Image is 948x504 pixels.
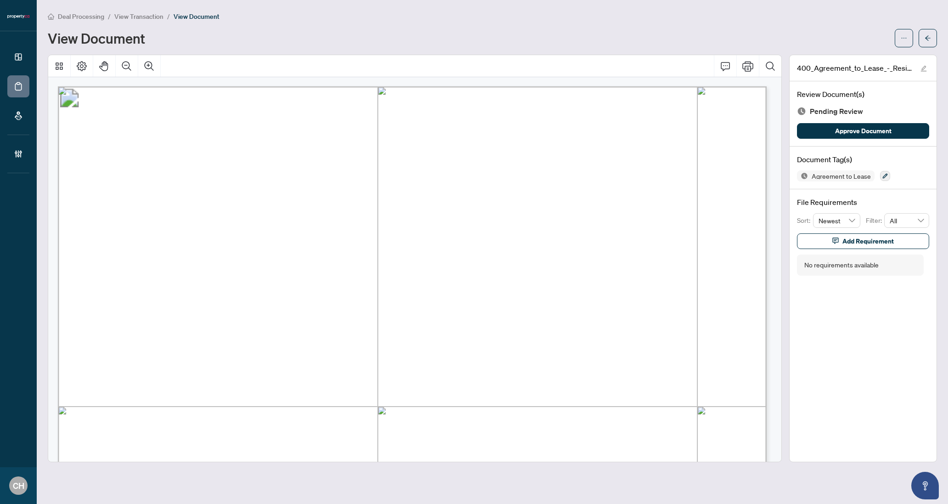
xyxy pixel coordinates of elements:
h4: Review Document(s) [797,89,929,100]
span: All [890,214,924,227]
span: Deal Processing [58,12,104,21]
span: 400_Agreement_to_Lease_-_Residential_-_PropTx-OREA__2_ 1.pdf [797,62,912,74]
div: No requirements available [804,260,879,270]
img: Document Status [797,107,806,116]
span: ellipsis [901,35,907,41]
button: Add Requirement [797,233,929,249]
li: / [167,11,170,22]
img: logo [7,14,29,19]
li: / [108,11,111,22]
img: Status Icon [797,170,808,181]
span: arrow-left [925,35,931,41]
span: Pending Review [810,105,863,118]
span: View Document [174,12,219,21]
p: Filter: [866,215,884,226]
span: edit [920,65,927,72]
h4: Document Tag(s) [797,154,929,165]
span: CH [13,479,24,492]
p: Sort: [797,215,813,226]
span: Add Requirement [842,234,894,249]
span: View Transaction [114,12,163,21]
h1: View Document [48,31,145,45]
span: home [48,13,54,20]
span: Agreement to Lease [808,173,875,179]
button: Open asap [911,472,939,499]
span: Approve Document [835,124,892,138]
h4: File Requirements [797,197,929,208]
span: Newest [819,214,855,227]
button: Approve Document [797,123,929,139]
